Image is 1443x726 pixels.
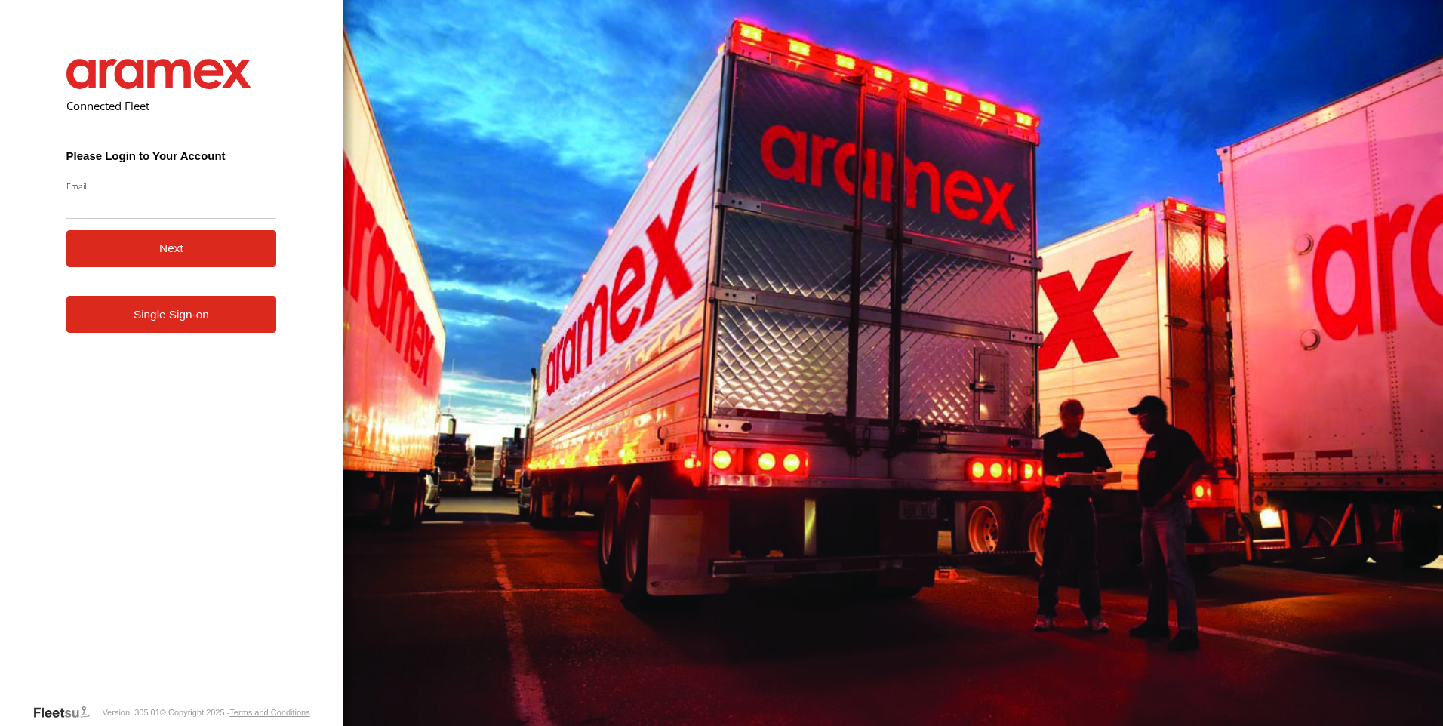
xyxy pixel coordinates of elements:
button: Next [66,230,277,267]
div: © Copyright 2025 - [160,708,310,717]
a: Single Sign-on [66,296,277,333]
h3: Please Login to Your Account [66,149,277,162]
h2: Connected Fleet [66,98,277,113]
a: Visit our Website [32,705,102,720]
div: Version: 305.01 [102,708,159,717]
img: Aramex [66,59,252,89]
label: Email [66,180,277,192]
a: Terms and Conditions [229,708,309,717]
